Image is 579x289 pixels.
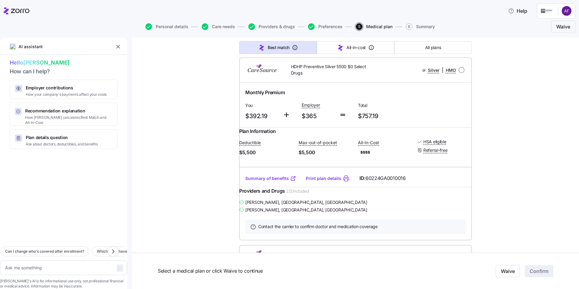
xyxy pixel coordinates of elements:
span: AI assistant [18,43,43,50]
span: Help [508,7,527,15]
a: Providers & drugs [247,23,295,30]
span: $757.19 [358,111,409,121]
span: [PERSON_NAME] , [GEOGRAPHIC_DATA], [GEOGRAPHIC_DATA] [245,207,367,213]
span: You [245,102,278,108]
span: HMO [446,67,456,73]
span: Monthly Premium [245,89,285,96]
span: Silver [428,67,439,73]
span: 5 [356,23,362,30]
span: Hello [PERSON_NAME] [10,58,117,67]
span: All plans [425,45,441,51]
span: Which plans have the lowest deductible? [97,248,166,254]
span: Summary [416,25,435,29]
span: Plan Information [239,128,276,135]
span: $5,500 [239,149,294,156]
button: Care needs [202,23,235,30]
span: How can I help? [10,67,117,76]
span: $365 [302,111,334,121]
img: 4aaff463fd69d21550115be18f7d9c25 [562,6,571,16]
div: | [398,252,456,260]
span: How your company's payments affect your costs [26,92,107,97]
span: How [PERSON_NAME] calculates Best Match and All-In-Cost [25,115,112,125]
span: Plan details question [26,135,98,141]
a: 5Medical plan [355,23,392,30]
button: Confirm [525,265,553,277]
a: Care needs [200,23,235,30]
button: Waive [496,265,520,277]
button: 6Summary [406,23,435,30]
span: Providers & drugs [259,25,295,29]
span: 6 [406,23,412,30]
a: Preferences [307,23,342,30]
button: Personal details [145,23,188,30]
span: Employer contributions [26,85,107,91]
span: Can I change who's covered after enrollment? [5,248,84,254]
span: Confirm [530,267,548,275]
span: Providers and Drugs [239,187,285,195]
span: HDHP Preventive Silver 5500 $0 Select Drugs [291,64,372,76]
span: $392.19 [245,111,278,121]
span: Max-out-of-pocket [299,140,337,146]
button: 5Medical plan [356,23,392,30]
span: HSA eligible [423,139,446,145]
img: CareSource [244,63,281,77]
span: Personal details [156,25,188,29]
span: 2 / 2 included [286,188,309,194]
span: All-in-cost [346,45,366,51]
span: Waive [556,23,570,30]
span: All-In-Cost [358,140,379,146]
span: Ask about doctors, deductibles, and benefits [26,142,98,147]
span: Medical plan [366,25,392,29]
span: $5,500 [299,149,353,156]
button: Waive [551,21,575,33]
img: ai-icon.png [10,44,16,50]
span: Contact the carrier to confirm doctor and medication coverage [258,224,378,230]
div: | [422,66,456,74]
button: Preferences [308,23,342,30]
img: CareSource [244,249,281,263]
a: Summary of benefits [245,175,296,181]
button: Help [503,5,532,17]
span: Preferences [318,25,342,29]
span: Care needs [212,25,235,29]
img: Employer logo [541,7,553,15]
span: [PERSON_NAME] , [GEOGRAPHIC_DATA], [GEOGRAPHIC_DATA] [245,199,367,205]
span: Deductible [239,140,261,146]
span: Recommendation explanation [25,108,112,114]
span: Employer [302,102,320,108]
span: 60224GA0010016 [366,174,406,182]
a: Print plan details [306,175,341,181]
span: Select a medical plan or click Waive to continue [158,267,420,275]
button: Which plans have the lowest deductible? [92,247,171,256]
button: Providers & drugs [248,23,295,30]
span: Total [358,102,409,108]
span: ID: [359,174,406,182]
span: Best match [268,45,289,51]
span: Referral-free [423,147,447,153]
span: Waive [501,267,515,275]
a: Personal details [144,23,188,30]
span: $$$$ [358,149,412,156]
